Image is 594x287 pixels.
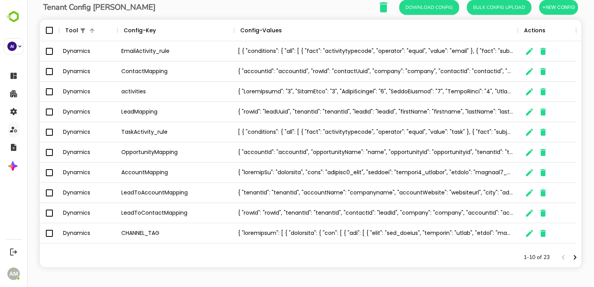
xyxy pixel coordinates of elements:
div: AM [7,268,20,280]
div: Dynamics [32,41,90,61]
div: [ { "conditions": { "all": [ { "fact": "activitytypecode", "operator": "equal", "value": "email" ... [207,41,491,61]
div: Actions [497,19,518,41]
div: { "loremipSu": "dolorsita", "cons": "adipisc0_elit", "seddoei": "tempori4_utlabor", "etdolo": "ma... [207,163,491,183]
button: Sort [129,26,138,35]
div: The User Data [12,19,555,268]
button: Show filters [51,26,60,35]
div: Dynamics [32,183,90,203]
button: Sort [255,26,264,35]
div: Dynamics [32,142,90,163]
div: Dynamics [32,122,90,142]
div: Config-Values [213,19,255,41]
div: 1 active filter [51,19,60,41]
div: { "rowId": "leadUuid", "tenantId": "tenantId", "leadId": "leadid", "firstName": "firstname", "las... [207,102,491,122]
div: Dynamics [32,102,90,122]
div: ContactMapping [90,61,207,82]
div: { "accountId": "accountId", "rowId": "contactUuid", "company": "company", "contactId": "contactid... [207,61,491,82]
button: Logout [8,247,19,257]
div: Tool [38,19,51,41]
div: { "LoremIpsumd": "3", "SitamEtco": "3", "AdipiScingel": "6", "SeddoEiusmod": "7", "TempoRinci": "... [207,82,491,102]
div: activities [90,82,207,102]
div: OpportunityMapping [90,142,207,163]
h6: Tenant Config [PERSON_NAME] [16,1,128,14]
div: [ { "conditions": { "all": [ { "fact": "activitytypecode", "operator": "equal", "value": "task" }... [207,122,491,142]
div: { "tenantId": "tenantId", "accountName": "companyname", "accountWebsite": "websiteurl", "city": "... [207,183,491,203]
img: BambooboxLogoMark.f1c84d78b4c51b1a7b5f700c9845e183.svg [4,9,24,24]
div: AccountMapping [90,163,207,183]
div: { "accountId": "accountId", "opportunityName": "name", "opportunityId": "opportunityid", "tenantI... [207,142,491,163]
div: { "loremipsum": [ { "dolorsita": { "con": [ { "adi": [ { "elit": "sed_doeius", "temporin": "utlab... [207,223,491,243]
div: { "rowId": "rowId", "tenantId": "tenantId", "contactId": "leadId", "company": "company", "account... [207,203,491,223]
button: Sort [60,26,70,35]
div: Config-Key [96,19,129,41]
div: Dynamics [32,223,90,243]
div: TaskActivity_rule [90,122,207,142]
span: +New Config [515,2,548,12]
div: CHANNEL_TAG [90,223,207,243]
div: Dynamics [32,203,90,223]
div: LeadToAccountMapping [90,183,207,203]
div: AI [7,42,17,51]
div: Dynamics [32,82,90,102]
div: Dynamics [32,163,90,183]
div: EmailActivity_rule [90,41,207,61]
div: LeadToContactMapping [90,203,207,223]
button: Next page [542,252,554,263]
div: Dynamics [32,61,90,82]
p: 1-10 of 23 [496,254,522,261]
div: LeadMapping [90,102,207,122]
